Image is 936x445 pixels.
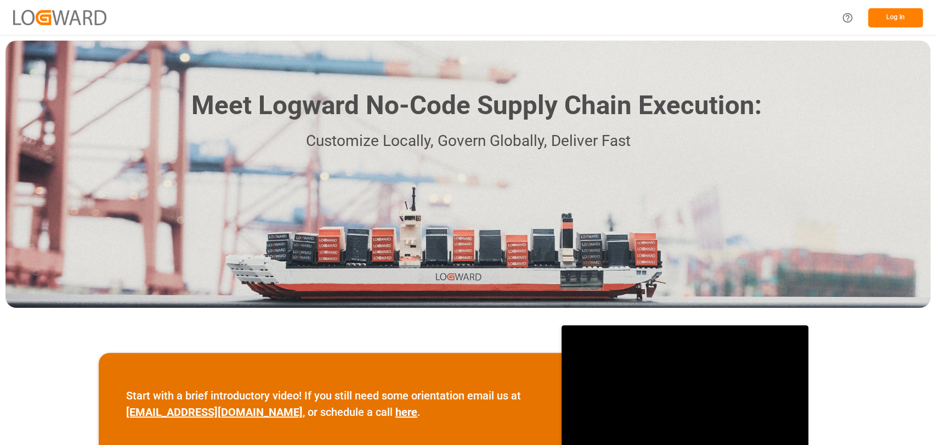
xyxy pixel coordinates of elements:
a: [EMAIL_ADDRESS][DOMAIN_NAME] [126,405,303,419]
button: Log In [868,8,923,27]
p: Customize Locally, Govern Globally, Deliver Fast [175,129,762,154]
img: Logward_new_orange.png [13,10,106,25]
a: here [395,405,417,419]
button: Help Center [835,5,860,30]
p: Start with a brief introductory video! If you still need some orientation email us at , or schedu... [126,387,534,420]
h1: Meet Logward No-Code Supply Chain Execution: [191,86,762,125]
